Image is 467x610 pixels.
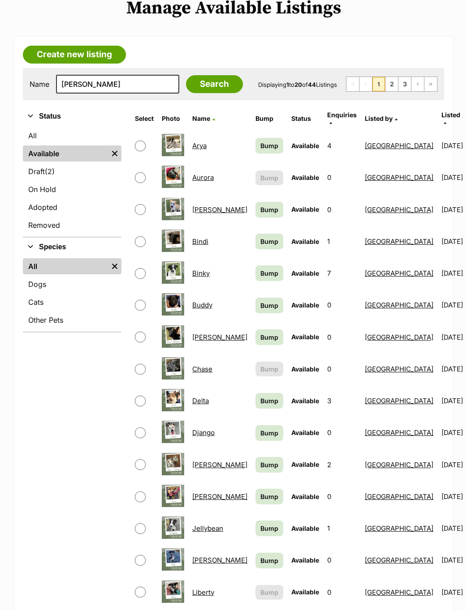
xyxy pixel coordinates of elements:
[260,173,278,183] span: Bump
[255,202,283,218] a: Bump
[260,141,278,150] span: Bump
[438,354,467,384] td: [DATE]
[192,461,247,469] a: [PERSON_NAME]
[23,312,121,328] a: Other Pets
[365,397,433,405] a: [GEOGRAPHIC_DATA]
[291,525,319,532] span: Available
[192,205,247,214] a: [PERSON_NAME]
[438,290,467,320] td: [DATE]
[192,588,214,597] a: Liberty
[291,333,319,341] span: Available
[291,493,319,500] span: Available
[255,393,283,409] a: Bump
[23,294,121,310] a: Cats
[291,238,319,245] span: Available
[365,301,433,309] a: [GEOGRAPHIC_DATA]
[260,588,278,597] span: Bump
[365,333,433,341] a: [GEOGRAPHIC_DATA]
[288,108,323,129] th: Status
[260,237,278,246] span: Bump
[438,162,467,193] td: [DATE]
[441,111,460,126] a: Listed
[291,429,319,436] span: Available
[291,269,319,277] span: Available
[131,108,157,129] th: Select
[255,138,283,154] a: Bump
[291,174,319,181] span: Available
[294,81,302,88] strong: 20
[186,75,243,93] input: Search
[23,46,126,64] a: Create new listing
[308,81,316,88] strong: 44
[365,428,433,437] a: [GEOGRAPHIC_DATA]
[255,553,283,568] a: Bump
[324,258,360,289] td: 7
[192,556,247,564] a: [PERSON_NAME]
[291,205,319,213] span: Available
[385,77,398,91] a: Page 2
[438,513,467,544] td: [DATE]
[291,461,319,468] span: Available
[255,362,283,376] button: Bump
[23,276,121,292] a: Dogs
[260,301,278,310] span: Bump
[255,457,283,473] a: Bump
[255,520,283,536] a: Bump
[192,333,247,341] a: [PERSON_NAME]
[23,128,121,144] a: All
[346,77,359,91] span: First page
[260,492,278,501] span: Bump
[260,205,278,214] span: Bump
[23,256,121,332] div: Species
[372,77,385,91] span: Page 1
[255,298,283,313] a: Bump
[359,77,372,91] span: Previous page
[365,269,433,277] a: [GEOGRAPHIC_DATA]
[365,461,433,469] a: [GEOGRAPHIC_DATA]
[411,77,424,91] a: Next page
[365,237,433,246] a: [GEOGRAPHIC_DATA]
[365,524,433,533] a: [GEOGRAPHIC_DATA]
[438,194,467,225] td: [DATE]
[365,173,433,182] a: [GEOGRAPHIC_DATA]
[438,322,467,353] td: [DATE]
[291,397,319,405] span: Available
[255,489,283,504] a: Bump
[192,269,210,277] a: Binky
[192,115,215,122] a: Name
[258,81,337,88] span: Displaying to of Listings
[324,481,360,512] td: 0
[324,385,360,416] td: 3
[291,142,319,149] span: Available
[324,545,360,576] td: 0
[286,81,289,88] strong: 1
[346,77,437,92] nav: Pagination
[365,492,433,501] a: [GEOGRAPHIC_DATA]
[438,417,467,448] td: [DATE]
[162,389,184,411] img: Delta
[192,141,207,150] a: Arya
[438,449,467,480] td: [DATE]
[438,545,467,576] td: [DATE]
[324,226,360,257] td: 1
[23,199,121,215] a: Adopted
[192,301,212,309] a: Buddy
[365,365,433,373] a: [GEOGRAPHIC_DATA]
[438,226,467,257] td: [DATE]
[192,492,247,501] a: [PERSON_NAME]
[365,556,433,564] a: [GEOGRAPHIC_DATA]
[324,449,360,480] td: 2
[108,258,121,274] a: Remove filter
[438,577,467,608] td: [DATE]
[324,194,360,225] td: 0
[438,481,467,512] td: [DATE]
[23,258,108,274] a: All
[365,205,433,214] a: [GEOGRAPHIC_DATA]
[255,234,283,249] a: Bump
[23,111,121,122] button: Status
[23,217,121,233] a: Removed
[260,460,278,469] span: Bump
[365,588,433,597] a: [GEOGRAPHIC_DATA]
[255,425,283,441] a: Bump
[424,77,437,91] a: Last page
